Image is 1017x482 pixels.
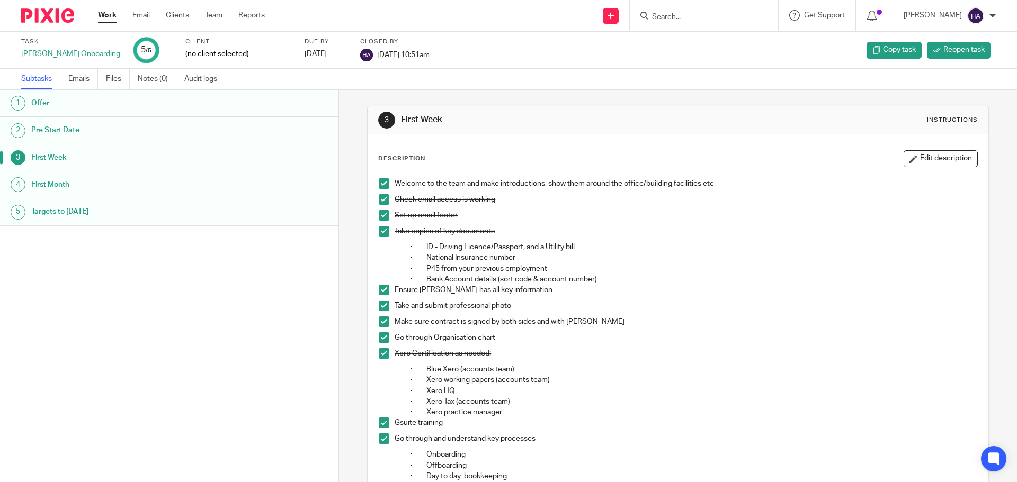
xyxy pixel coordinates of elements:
[927,116,978,124] div: Instructions
[21,38,120,46] label: Task
[927,42,991,59] a: Reopen task
[411,252,977,263] p: · National Insurance number
[395,332,977,343] p: Go through Organisation chart
[395,210,977,221] p: Set up email footer
[31,150,229,166] h1: First Week
[98,10,117,21] a: Work
[132,10,150,21] a: Email
[395,433,977,444] p: Go through and understand key processes
[31,177,229,193] h1: First Month
[883,44,916,55] span: Copy task
[31,122,229,138] h1: Pre Start Date
[411,242,977,252] p: · ID - Driving Licence/Passport, and a Utility bill
[21,69,60,89] a: Subtasks
[166,10,189,21] a: Clients
[11,96,25,111] div: 1
[395,178,977,189] p: Welcome to the team and make introductions, show them around the office/building facilities etc
[411,460,977,471] p: · Offboarding
[411,396,977,407] p: · Xero Tax (accounts team)
[411,274,977,285] p: · Bank Account details (sort code & account number)
[185,49,249,59] span: (no client selected)
[138,69,176,89] a: Notes (0)
[867,42,922,59] a: Copy task
[395,194,977,205] p: Check email access is working
[411,263,977,274] p: · P45 from your previous employment
[904,150,978,167] button: Edit description
[305,38,347,46] label: Due by
[11,150,25,165] div: 3
[411,471,977,481] p: · Day to day bookkeeping
[651,13,746,22] input: Search
[377,51,430,58] span: [DATE] 10:51am
[804,12,845,19] span: Get Support
[411,407,977,417] p: · Xero practice manager
[395,226,977,237] p: Take copies of key documents
[411,386,977,396] p: · Xero HQ
[21,8,74,23] img: Pixie
[395,316,977,327] p: Make sure contract is signed by both sides and with [PERSON_NAME]
[378,154,425,163] p: Description
[11,205,25,220] div: 5
[106,69,130,89] a: Files
[238,10,265,21] a: Reports
[395,348,977,359] p: Xero Certification as needed:
[21,49,120,59] div: [PERSON_NAME] Onboarding
[395,301,977,311] p: Take and submit professional photo
[411,364,977,375] p: · Blue Xero (accounts team)
[305,49,347,59] div: [DATE]
[31,95,229,111] h1: Offer
[185,38,291,46] label: Client
[411,449,977,460] p: · Onboarding
[360,49,373,61] img: svg%3E
[205,10,222,21] a: Team
[11,123,25,138] div: 2
[943,44,985,55] span: Reopen task
[146,48,151,53] small: /5
[395,417,977,428] p: Gsuite training
[184,69,225,89] a: Audit logs
[360,38,430,46] label: Closed by
[401,114,701,125] h1: First Week
[11,177,25,192] div: 4
[31,204,229,220] h1: Targets to [DATE]
[395,285,977,295] p: Ensure [PERSON_NAME] has all key information
[967,7,984,24] img: svg%3E
[904,10,962,21] p: [PERSON_NAME]
[141,44,151,56] div: 5
[411,375,977,385] p: · Xero working papers (accounts team)
[68,69,98,89] a: Emails
[378,112,395,129] div: 3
